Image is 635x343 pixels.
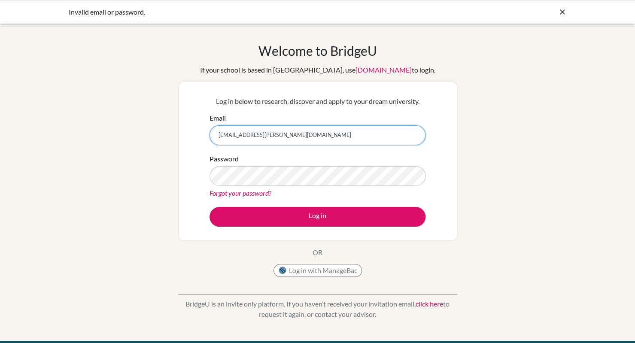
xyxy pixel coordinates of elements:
[69,7,438,17] div: Invalid email or password.
[313,247,322,258] p: OR
[258,43,377,58] h1: Welcome to BridgeU
[210,96,425,106] p: Log in below to research, discover and apply to your dream university.
[210,154,239,164] label: Password
[178,299,457,319] p: BridgeU is an invite only platform. If you haven’t received your invitation email, to request it ...
[210,207,425,227] button: Log in
[200,65,435,75] div: If your school is based in [GEOGRAPHIC_DATA], use to login.
[210,113,226,123] label: Email
[210,189,271,197] a: Forgot your password?
[355,66,412,74] a: [DOMAIN_NAME]
[416,300,443,308] a: click here
[273,264,362,277] button: Log in with ManageBac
